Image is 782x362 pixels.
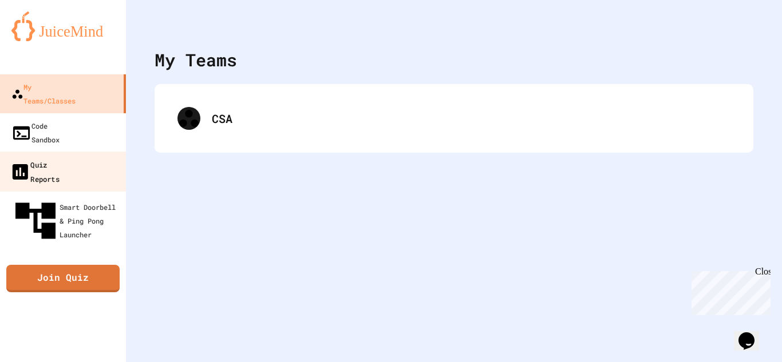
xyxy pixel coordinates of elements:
[155,47,237,73] div: My Teams
[734,316,771,351] iframe: chat widget
[5,5,79,73] div: Chat with us now!Close
[6,265,120,292] a: Join Quiz
[11,119,60,146] div: Code Sandbox
[166,96,742,141] div: CSA
[212,110,730,127] div: CSA
[10,157,60,185] div: Quiz Reports
[11,11,114,41] img: logo-orange.svg
[11,197,121,245] div: Smart Doorbell & Ping Pong Launcher
[687,266,771,315] iframe: chat widget
[11,80,76,108] div: My Teams/Classes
